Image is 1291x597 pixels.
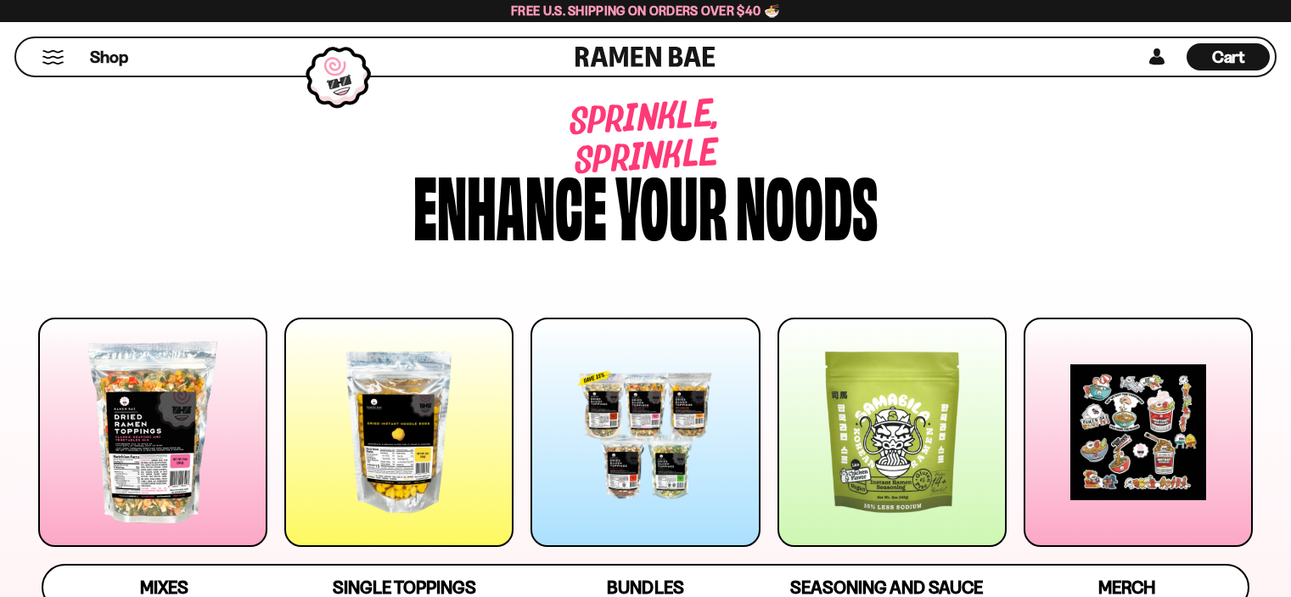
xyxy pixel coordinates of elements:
div: Enhance [413,163,607,244]
span: Free U.S. Shipping on Orders over $40 🍜 [511,3,780,19]
a: Shop [90,43,128,70]
a: Cart [1187,38,1270,76]
div: noods [736,163,878,244]
div: your [615,163,727,244]
button: Mobile Menu Trigger [42,50,65,65]
span: Cart [1212,47,1245,67]
span: Shop [90,46,128,69]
